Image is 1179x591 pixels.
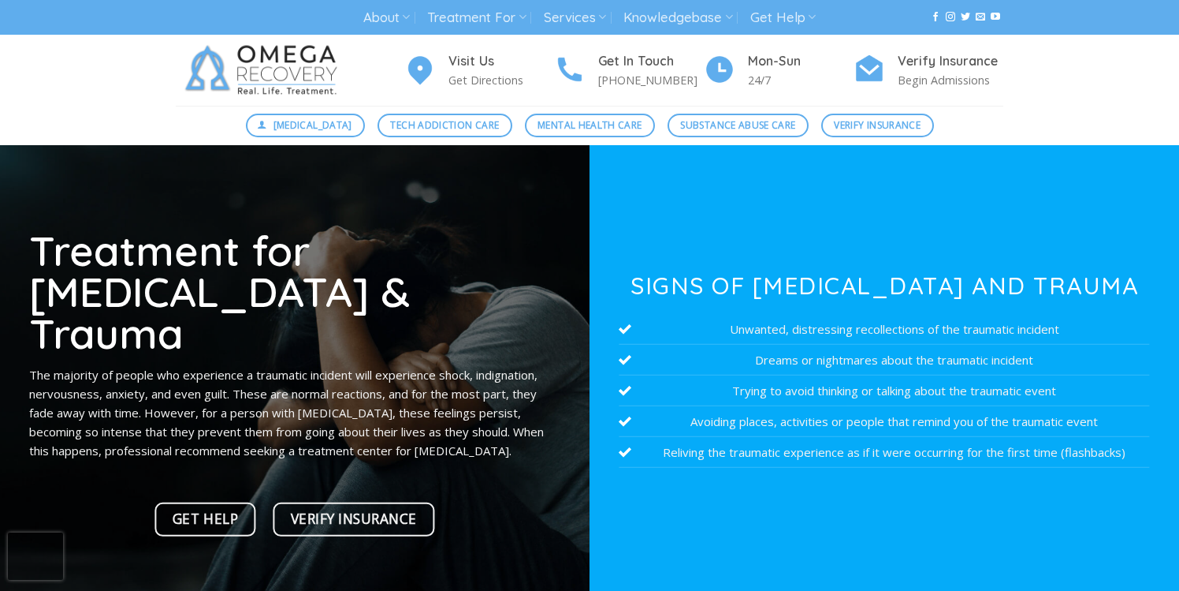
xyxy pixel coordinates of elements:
[619,406,1149,437] li: Avoiding places, activities or people that remind you of the traumatic event
[898,51,1003,72] h4: Verify Insurance
[154,502,256,536] a: Get Help
[834,118,921,133] span: Verify Insurance
[29,229,560,353] h1: Treatment for [MEDICAL_DATA] & Trauma
[273,502,435,536] a: Verify Insurance
[598,71,704,89] p: [PHONE_NUMBER]
[748,51,854,72] h4: Mon-Sun
[619,314,1149,345] li: Unwanted, distressing recollections of the traumatic incident
[623,3,732,32] a: Knowledgebase
[554,51,704,90] a: Get In Touch [PHONE_NUMBER]
[619,345,1149,376] li: Dreams or nightmares about the traumatic incident
[525,114,655,137] a: Mental Health Care
[976,12,985,23] a: Send us an email
[390,118,499,133] span: Tech Addiction Care
[378,114,512,137] a: Tech Addiction Care
[898,71,1003,89] p: Begin Admissions
[961,12,970,23] a: Follow on Twitter
[991,12,1000,23] a: Follow on YouTube
[668,114,809,137] a: Substance Abuse Care
[363,3,410,32] a: About
[750,3,816,32] a: Get Help
[619,274,1149,297] h3: Signs of [MEDICAL_DATA] and Trauma
[404,51,554,90] a: Visit Us Get Directions
[537,118,642,133] span: Mental Health Care
[946,12,955,23] a: Follow on Instagram
[427,3,526,32] a: Treatment For
[448,71,554,89] p: Get Directions
[931,12,940,23] a: Follow on Facebook
[8,533,63,580] iframe: reCAPTCHA
[598,51,704,72] h4: Get In Touch
[619,376,1149,406] li: Trying to avoid thinking or talking about the traumatic event
[176,35,353,106] img: Omega Recovery
[246,114,366,137] a: [MEDICAL_DATA]
[544,3,606,32] a: Services
[291,507,417,529] span: Verify Insurance
[273,118,352,133] span: [MEDICAL_DATA]
[821,114,934,137] a: Verify Insurance
[448,51,554,72] h4: Visit Us
[680,118,795,133] span: Substance Abuse Care
[173,507,238,529] span: Get Help
[619,437,1149,468] li: Reliving the traumatic experience as if it were occurring for the first time (flashbacks)
[854,51,1003,90] a: Verify Insurance Begin Admissions
[29,365,560,460] p: The majority of people who experience a traumatic incident will experience shock, indignation, ne...
[748,71,854,89] p: 24/7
